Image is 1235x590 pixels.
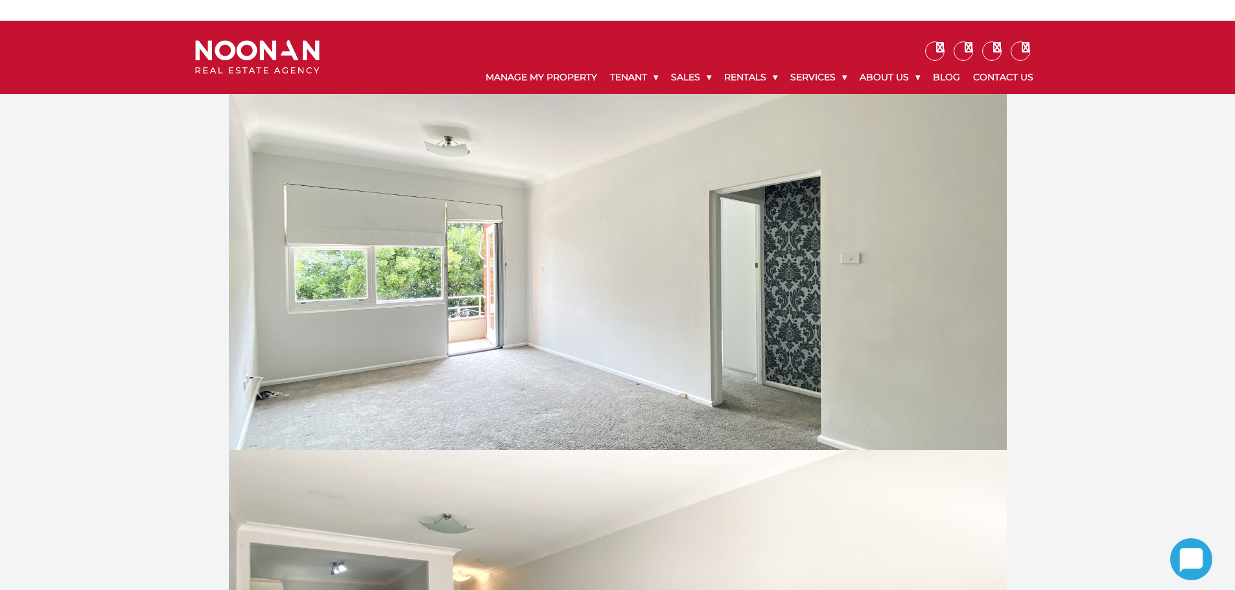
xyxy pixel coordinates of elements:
a: Rentals [718,61,784,94]
a: Services [784,61,853,94]
a: Sales [665,61,718,94]
a: Tenant [604,61,665,94]
a: Contact Us [967,61,1040,94]
img: Noonan Real Estate Agency [195,40,320,74]
a: Manage My Property [479,61,604,94]
a: Blog [926,61,967,94]
a: About Us [853,61,926,94]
